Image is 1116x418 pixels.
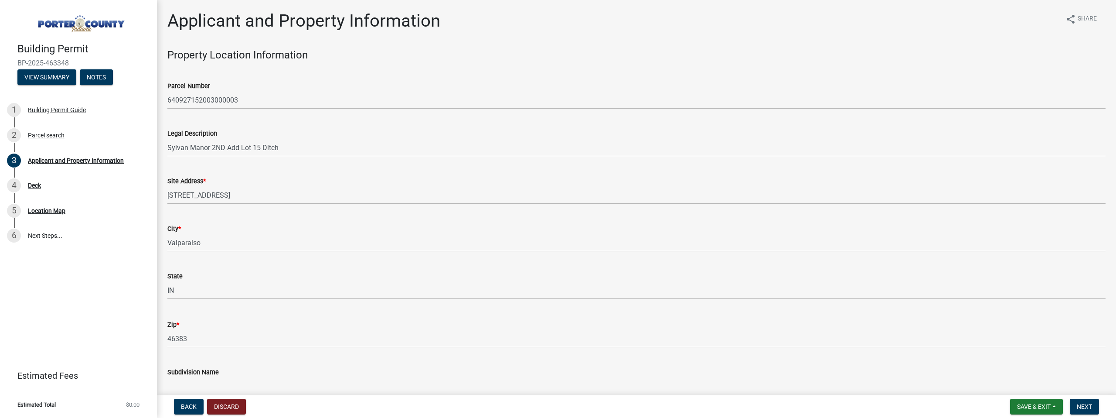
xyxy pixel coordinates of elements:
[28,182,41,188] div: Deck
[167,131,217,137] label: Legal Description
[1017,403,1051,410] span: Save & Exit
[28,158,124,164] div: Applicant and Property Information
[167,178,206,185] label: Site Address
[80,69,113,85] button: Notes
[17,69,76,85] button: View Summary
[167,274,183,280] label: State
[1058,10,1104,27] button: shareShare
[1078,14,1097,24] span: Share
[1010,399,1063,415] button: Save & Exit
[7,178,21,192] div: 4
[167,226,181,232] label: City
[28,107,86,113] div: Building Permit Guide
[7,229,21,243] div: 6
[7,154,21,168] div: 3
[7,103,21,117] div: 1
[7,128,21,142] div: 2
[28,132,65,138] div: Parcel search
[167,10,440,31] h1: Applicant and Property Information
[167,49,1106,62] h4: Property Location Information
[207,399,246,415] button: Discard
[167,322,179,328] label: Zip
[80,74,113,81] wm-modal-confirm: Notes
[28,208,65,214] div: Location Map
[17,402,56,408] span: Estimated Total
[17,59,139,67] span: BP-2025-463348
[17,43,150,55] h4: Building Permit
[174,399,204,415] button: Back
[1065,14,1076,24] i: share
[181,403,197,410] span: Back
[17,9,143,34] img: Porter County, Indiana
[126,402,139,408] span: $0.00
[1070,399,1099,415] button: Next
[7,367,143,384] a: Estimated Fees
[167,83,210,89] label: Parcel Number
[1077,403,1092,410] span: Next
[167,370,219,376] label: Subdivision Name
[7,204,21,218] div: 5
[17,74,76,81] wm-modal-confirm: Summary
